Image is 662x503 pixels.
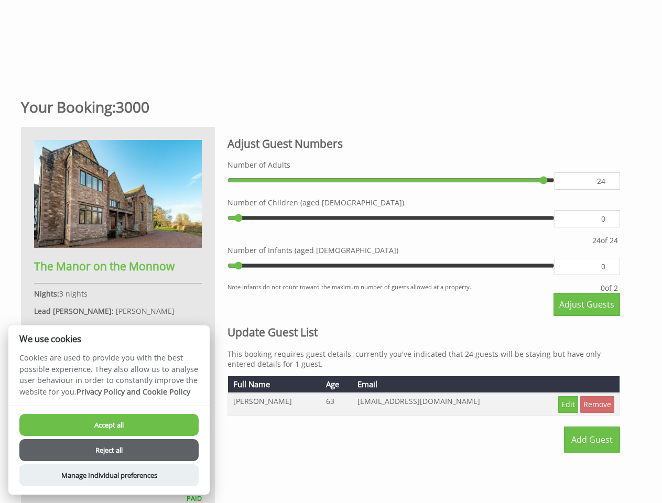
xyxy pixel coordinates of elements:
td: [EMAIL_ADDRESS][DOMAIN_NAME] [352,393,530,416]
h1: 3000 [21,97,628,117]
p: This booking requires guest details, currently you've indicated that 24 guests will be staying bu... [227,349,620,369]
img: An image of 'The Manor on the Monnow' [34,140,202,248]
button: Accept all [19,414,199,436]
strong: Guests: [34,323,60,333]
span: 24 [592,235,601,245]
p: 3 nights [34,289,202,299]
label: Number of Adults [227,160,620,170]
td: [PERSON_NAME] [228,393,321,416]
h2: We use cookies [8,334,210,344]
h2: The Manor on the Monnow [34,259,202,274]
iframe: Customer reviews powered by Trustpilot [6,1,656,79]
div: PAID [34,494,202,503]
a: Your Booking: [21,97,116,117]
label: Number of Children (aged [DEMOGRAPHIC_DATA]) [227,198,620,207]
strong: Lead [PERSON_NAME]: [34,306,114,316]
td: 63 [321,393,352,416]
th: Email [352,376,530,393]
a: The Manor on the Monnow [34,240,202,274]
span: Adjust Guests [559,299,614,310]
small: Note infants do not count toward the maximum number of guests allowed at a property. [227,283,599,293]
span: 0 [601,283,605,293]
p: Cookies are used to provide you with the best possible experience. They also allow us to analyse ... [8,352,210,405]
button: Reject all [19,439,199,461]
button: Adjust Guests [554,293,620,316]
th: Full Name [228,376,321,393]
h2: Update Guest List [227,325,620,340]
a: Remove [580,396,614,413]
a: Privacy Policy and Cookie Policy [77,387,190,397]
label: Number of Infants (aged [DEMOGRAPHIC_DATA]) [227,245,620,255]
div: of 2 [599,283,620,293]
button: Manage Individual preferences [19,464,199,486]
h2: Adjust Guest Numbers [227,136,620,151]
strong: Nights: [34,289,59,299]
a: Edit [558,396,578,413]
div: of 24 [590,235,620,245]
th: Age [321,376,352,393]
a: Add Guest [564,427,620,453]
span: [PERSON_NAME] [116,306,175,316]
